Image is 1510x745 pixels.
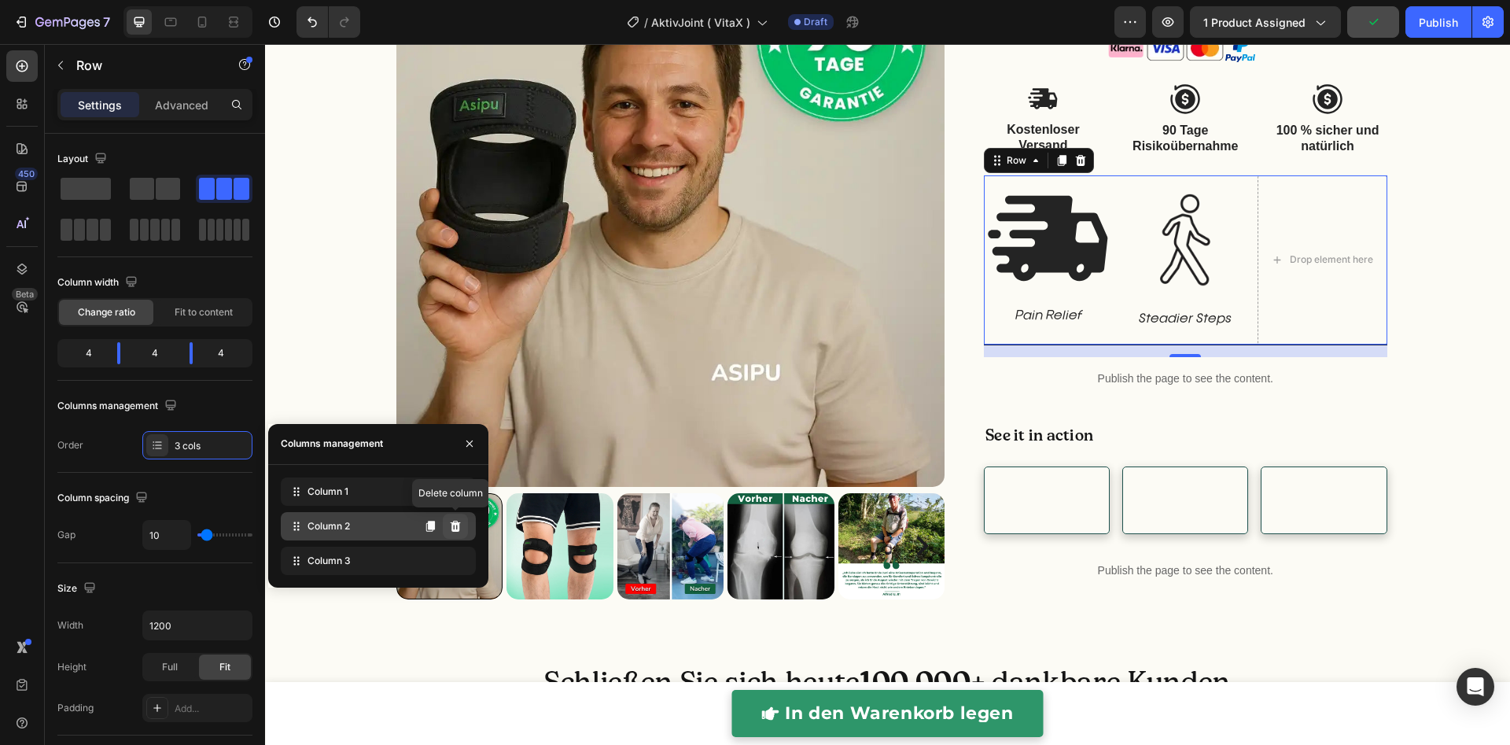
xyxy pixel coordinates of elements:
[648,492,667,511] button: Carousel Next Arrow
[762,39,794,70] img: 432750572815254551-e5125dd1-a438-4f9e-8a8c-69bc47f9cb73.svg
[644,14,648,31] span: /
[1190,6,1341,38] button: 1 product assigned
[720,377,1121,405] p: See it in action
[1047,39,1078,71] img: 432750572815254551-86e3c9c3-3d38-47ca-8a24-ccf9e66a76bf.svg
[520,661,748,678] p: In den Warenkorb legen
[78,305,135,319] span: Change ratio
[1419,14,1458,31] div: Publish
[738,109,764,124] div: Row
[15,168,38,180] div: 450
[281,437,383,451] div: Columns management
[308,485,348,499] span: Column 1
[175,305,233,319] span: Fit to content
[720,78,836,111] p: Kostenloser Versand
[804,15,827,29] span: Draft
[61,342,105,364] div: 4
[467,646,779,693] a: In den Warenkorb legen
[57,578,99,599] div: Size
[595,620,706,655] strong: 100.000
[76,56,210,75] p: Row
[57,438,83,452] div: Order
[57,618,83,633] div: Width
[904,39,936,71] img: 432750572815254551-86e3c9c3-3d38-47ca-8a24-ccf9e66a76bf.svg
[162,660,178,674] span: Full
[143,521,190,549] input: Auto
[6,6,117,38] button: 7
[573,448,680,555] img: Asipu™ AkivJoint Asipu.de
[1005,79,1121,112] p: 100 % sicher und natürlich
[462,448,569,555] img: Knieschutzbandage mit optimaler Kompression für Muskel- und Sehnenentlastung
[1405,6,1471,38] button: Publish
[219,660,230,674] span: Fit
[57,396,180,417] div: Columns management
[719,131,848,257] img: 432750572815254551-e5125dd1-a438-4f9e-8a8c-69bc47f9cb73.svg
[1025,209,1108,222] div: Drop element here
[12,288,38,301] div: Beta
[205,342,249,364] div: 4
[57,660,87,674] div: Height
[265,44,1510,745] iframe: To enrich screen reader interactions, please activate Accessibility in Grammarly extension settings
[133,342,177,364] div: 4
[57,701,94,715] div: Padding
[1203,14,1306,31] span: 1 product assigned
[78,97,122,113] p: Settings
[719,518,1122,535] p: Publish the page to see the content.
[57,272,141,293] div: Column width
[175,702,249,716] div: Add...
[57,488,151,509] div: Column spacing
[57,528,75,542] div: Gap
[308,554,351,568] span: Column 3
[103,13,110,31] p: 7
[1457,668,1494,706] div: Open Intercom Messenger
[857,268,983,282] p: Steadier Steps
[144,492,163,511] button: Carousel Back Arrow
[352,448,459,555] img: Bequeme und atmungsaktive Knieorthese für den täglichen Gebrauch
[856,131,985,260] img: Asipu_AktivJoint_Kniebandage_icone_2.webp
[241,448,348,555] img: AktivJoint - Kniebandage Asipu.de
[651,14,750,31] span: AktivJoint ( VitaX )
[296,6,360,38] div: Undo/Redo
[57,149,110,170] div: Layout
[308,519,350,533] span: Column 2
[719,326,1122,343] p: Publish the page to see the content.
[175,439,249,453] div: 3 cols
[155,97,208,113] p: Advanced
[143,611,252,640] input: Auto
[863,79,978,112] p: 90 Tage Risikoübernahme
[720,265,846,279] p: Pain Relief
